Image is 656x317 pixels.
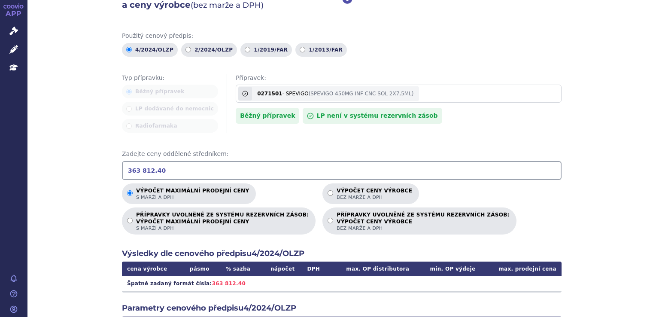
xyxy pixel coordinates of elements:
th: % sazba [217,262,258,276]
th: cena výrobce [122,262,182,276]
label: 4/2024/OLZP [122,43,178,57]
span: bez marže a DPH [337,194,412,201]
td: Špatně zadaný formát čísla: [122,276,562,291]
input: Výpočet maximální prodejní cenys marží a DPH [127,190,133,196]
th: pásmo [182,262,217,276]
th: nápočet [259,262,300,276]
span: s marží a DPH [136,194,249,201]
label: 2/2024/OLZP [181,43,237,57]
p: PŘÍPRAVKY UVOLNĚNÉ ZE SYSTÉMU REZERVNÍCH ZÁSOB: [136,212,309,232]
span: s marží a DPH [136,225,309,232]
input: Zadejte ceny oddělené středníkem [122,161,562,180]
span: Zadejte ceny oddělené středníkem: [122,150,562,158]
input: PŘÍPRAVKY UVOLNĚNÉ ZE SYSTÉMU REZERVNÍCH ZÁSOB:VÝPOČET CENY VÝROBCEbez marže a DPH [328,218,333,223]
input: PŘÍPRAVKY UVOLNĚNÉ ZE SYSTÉMU REZERVNÍCH ZÁSOB:VÝPOČET MAXIMÁLNÍ PRODEJNÍ CENYs marží a DPH [127,218,133,223]
strong: VÝPOČET CENY VÝROBCE [337,218,509,225]
strong: VÝPOČET MAXIMÁLNÍ PRODEJNÍ CENY [136,218,309,225]
span: Použitý cenový předpis: [122,32,562,40]
input: 4/2024/OLZP [126,47,132,52]
input: 1/2019/FAR [245,47,250,52]
label: 1/2013/FAR [295,43,347,57]
th: DPH [300,262,328,276]
p: Výpočet ceny výrobce [337,188,412,201]
span: bez marže a DPH [337,225,509,232]
p: Výpočet maximální prodejní ceny [136,188,249,201]
th: min. OP výdeje [414,262,480,276]
p: PŘÍPRAVKY UVOLNĚNÉ ZE SYSTÉMU REZERVNÍCH ZÁSOB: [337,212,509,232]
th: max. prodejní cena [480,262,562,276]
label: 1/2019/FAR [240,43,292,57]
input: Výpočet ceny výrobcebez marže a DPH [328,190,333,196]
span: Přípravek: [236,74,562,82]
th: max. OP distributora [327,262,414,276]
span: 363 812.40 [212,280,246,287]
input: 1/2013/FAR [300,47,305,52]
span: Typ přípravku: [122,74,218,82]
h2: Parametry cenového předpisu 4/2024/OLZP [122,303,562,314]
input: 2/2024/OLZP [185,47,191,52]
h2: Výsledky dle cenového předpisu 4/2024/OLZP [122,248,562,259]
span: (bez marže a DPH) [191,0,264,10]
div: LP není v systému rezervních zásob [303,108,442,124]
div: Běžný přípravek [236,108,299,124]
